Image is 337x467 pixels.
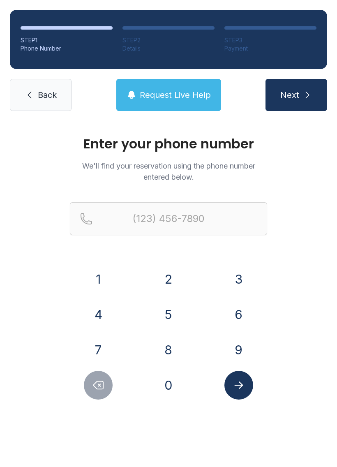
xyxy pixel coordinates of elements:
[224,371,253,400] button: Submit lookup form
[84,335,113,364] button: 7
[84,371,113,400] button: Delete number
[224,300,253,329] button: 6
[21,44,113,53] div: Phone Number
[140,89,211,101] span: Request Live Help
[122,36,215,44] div: STEP 2
[84,265,113,294] button: 1
[224,36,316,44] div: STEP 3
[224,265,253,294] button: 3
[224,44,316,53] div: Payment
[154,371,183,400] button: 0
[224,335,253,364] button: 9
[280,89,299,101] span: Next
[38,89,57,101] span: Back
[70,202,267,235] input: Reservation phone number
[154,335,183,364] button: 8
[122,44,215,53] div: Details
[70,160,267,183] p: We'll find your reservation using the phone number entered below.
[154,300,183,329] button: 5
[70,137,267,150] h1: Enter your phone number
[154,265,183,294] button: 2
[21,36,113,44] div: STEP 1
[84,300,113,329] button: 4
